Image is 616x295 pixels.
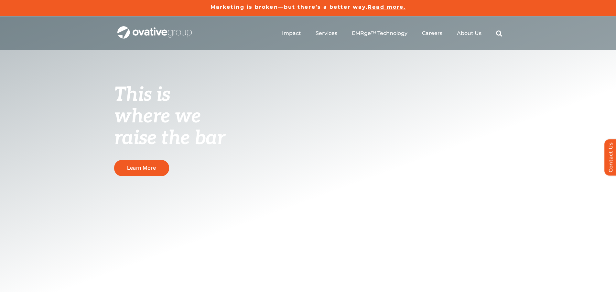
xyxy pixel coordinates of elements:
span: This is [114,83,170,107]
nav: Menu [282,23,502,44]
a: Marketing is broken—but there’s a better way. [211,4,368,10]
a: Impact [282,30,301,37]
span: where we raise the bar [114,105,225,150]
span: Learn More [127,165,156,171]
a: Search [496,30,502,37]
a: EMRge™ Technology [352,30,407,37]
a: Services [316,30,337,37]
a: OG_Full_horizontal_WHT [117,26,192,32]
a: Careers [422,30,442,37]
a: About Us [457,30,481,37]
a: Learn More [114,160,169,176]
a: Read more. [368,4,405,10]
